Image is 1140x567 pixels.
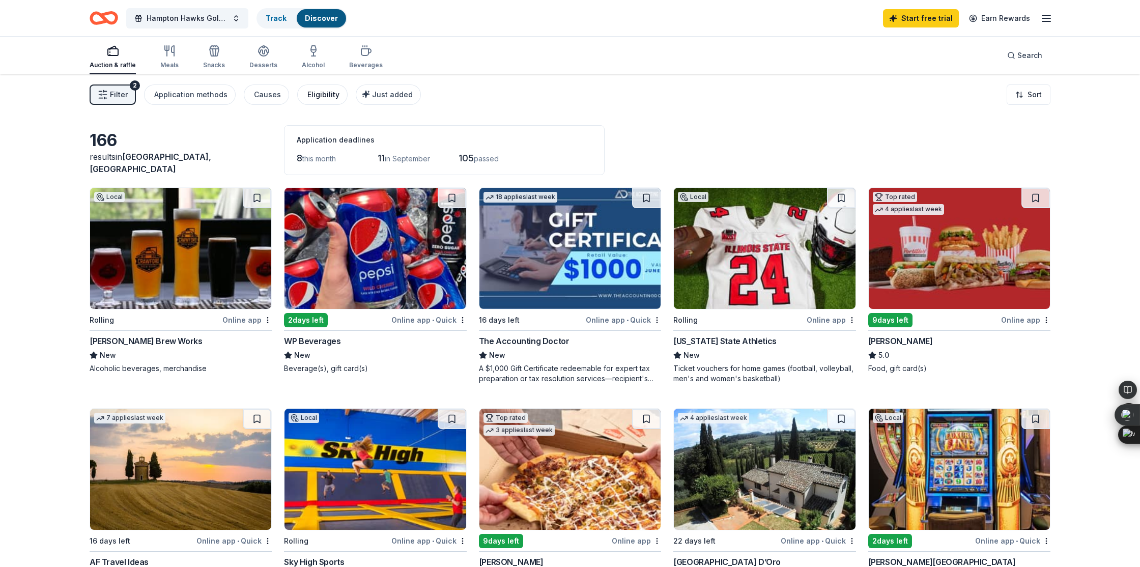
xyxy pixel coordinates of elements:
span: this month [302,154,336,163]
div: Online app [807,314,856,326]
span: in September [385,154,430,163]
div: [PERSON_NAME] Brew Works [90,335,202,347]
div: Online app Quick [391,534,467,547]
div: 16 days left [479,314,520,326]
button: Causes [244,84,289,105]
a: Image for Portillo'sTop rated4 applieslast week9days leftOnline app[PERSON_NAME]5.0Food, gift car... [868,187,1050,374]
div: 2 days left [868,534,912,548]
button: Application methods [144,84,236,105]
button: Beverages [349,41,383,74]
img: Image for AF Travel Ideas [90,409,271,530]
span: New [294,349,310,361]
div: 9 days left [868,313,913,327]
span: • [432,316,434,324]
span: New [100,349,116,361]
div: Top rated [483,413,528,423]
div: 22 days left [673,535,716,547]
div: Beverages [349,61,383,69]
div: 3 applies last week [483,425,555,436]
button: Alcohol [302,41,325,74]
img: Image for WP Beverages [284,188,466,309]
span: • [237,537,239,545]
span: 8 [297,153,302,163]
a: Image for Crawford Brew WorksLocalRollingOnline app[PERSON_NAME] Brew WorksNewAlcoholic beverages... [90,187,272,374]
div: Rolling [90,314,114,326]
div: Online app Quick [975,534,1050,547]
div: Local [873,413,903,423]
div: Beverage(s), gift card(s) [284,363,466,374]
div: Alcohol [302,61,325,69]
div: [US_STATE] State Athletics [673,335,777,347]
img: Image for Casey's [479,409,661,530]
img: Image for Portillo's [869,188,1050,309]
div: Local [678,192,708,202]
div: Eligibility [307,89,339,101]
button: TrackDiscover [256,8,347,29]
a: Earn Rewards [963,9,1036,27]
div: Online app [1001,314,1050,326]
div: Online app Quick [196,534,272,547]
div: Rolling [284,535,308,547]
div: WP Beverages [284,335,340,347]
button: Eligibility [297,84,348,105]
img: Image for The Accounting Doctor [479,188,661,309]
span: Filter [110,89,128,101]
div: Online app [612,534,661,547]
div: Local [289,413,319,423]
button: Snacks [203,41,225,74]
div: 18 applies last week [483,192,557,203]
div: Snacks [203,61,225,69]
div: Ticket vouchers for home games (football, volleyball, men's and women's basketball) [673,363,856,384]
span: • [432,537,434,545]
span: Hampton Hawks Golf Outing [147,12,228,24]
span: in [90,152,211,174]
span: 105 [459,153,474,163]
div: The Accounting Doctor [479,335,569,347]
a: Image for WP Beverages2days leftOnline app•QuickWP BeveragesNewBeverage(s), gift card(s) [284,187,466,374]
img: Image for Walker's Bluff Casino Resort [869,409,1050,530]
div: Online app [222,314,272,326]
div: 2 [130,80,140,91]
div: 166 [90,130,272,151]
div: Food, gift card(s) [868,363,1050,374]
div: Alcoholic beverages, merchandise [90,363,272,374]
div: Local [94,192,125,202]
span: • [626,316,629,324]
button: Search [999,45,1050,66]
a: Image for Illinois State AthleticsLocalRollingOnline app[US_STATE] State AthleticsNewTicket vouch... [673,187,856,384]
button: Sort [1007,84,1050,105]
div: Online app Quick [781,534,856,547]
div: Application methods [154,89,227,101]
button: Hampton Hawks Golf Outing [126,8,248,29]
span: Search [1017,49,1042,62]
span: • [821,537,823,545]
div: Rolling [673,314,698,326]
button: Just added [356,84,421,105]
button: Desserts [249,41,277,74]
span: [GEOGRAPHIC_DATA], [GEOGRAPHIC_DATA] [90,152,211,174]
span: 11 [378,153,385,163]
div: 9 days left [479,534,523,548]
div: 4 applies last week [873,204,944,215]
button: Meals [160,41,179,74]
a: Image for The Accounting Doctor18 applieslast week16 days leftOnline app•QuickThe Accounting Doct... [479,187,661,384]
img: Image for Sky High Sports [284,409,466,530]
div: 7 applies last week [94,413,165,423]
div: A $1,000 Gift Certificate redeemable for expert tax preparation or tax resolution services—recipi... [479,363,661,384]
span: • [1016,537,1018,545]
div: 2 days left [284,313,328,327]
a: Track [266,14,287,22]
span: passed [474,154,499,163]
span: Sort [1028,89,1042,101]
span: 5.0 [878,349,889,361]
div: Top rated [873,192,917,202]
span: Just added [372,90,413,99]
div: Online app Quick [391,314,467,326]
div: Causes [254,89,281,101]
span: New [683,349,700,361]
img: Image for Illinois State Athletics [674,188,855,309]
a: Home [90,6,118,30]
a: Discover [305,14,338,22]
div: Online app Quick [586,314,661,326]
div: results [90,151,272,175]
